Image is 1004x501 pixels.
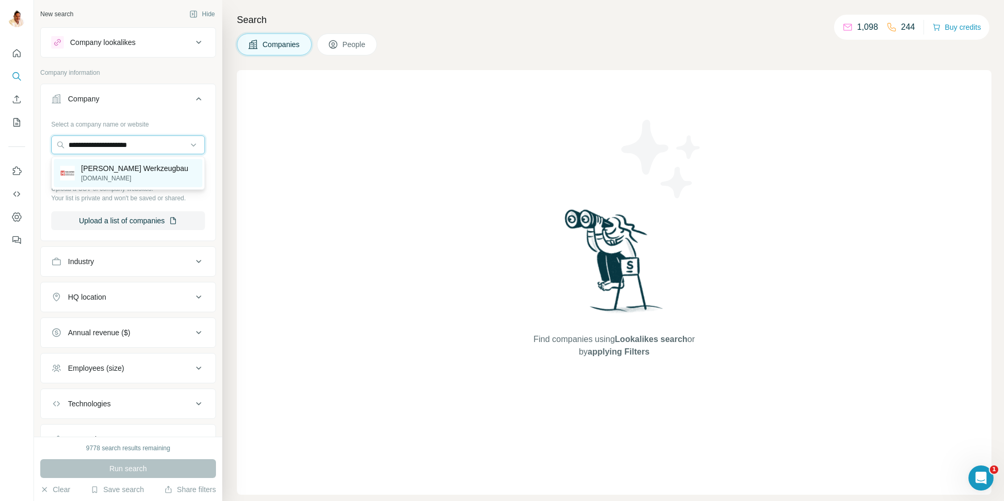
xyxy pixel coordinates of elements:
[182,6,222,22] button: Hide
[164,484,216,495] button: Share filters
[8,162,25,180] button: Use Surfe on LinkedIn
[41,320,215,345] button: Annual revenue ($)
[40,484,70,495] button: Clear
[8,90,25,109] button: Enrich CSV
[90,484,144,495] button: Save search
[41,284,215,310] button: HQ location
[932,20,981,35] button: Buy credits
[68,292,106,302] div: HQ location
[68,434,100,445] div: Keywords
[68,363,124,373] div: Employees (size)
[8,208,25,226] button: Dashboard
[51,116,205,129] div: Select a company name or website
[8,185,25,203] button: Use Surfe API
[615,335,688,344] span: Lookalikes search
[41,391,215,416] button: Technologies
[588,347,649,356] span: applying Filters
[86,443,170,453] div: 9778 search results remaining
[901,21,915,33] p: 244
[40,9,73,19] div: New search
[81,174,188,183] p: [DOMAIN_NAME]
[237,13,991,27] h4: Search
[51,211,205,230] button: Upload a list of companies
[40,68,216,77] p: Company information
[8,231,25,249] button: Feedback
[263,39,301,50] span: Companies
[560,207,669,323] img: Surfe Illustration - Woman searching with binoculars
[41,249,215,274] button: Industry
[8,67,25,86] button: Search
[8,113,25,132] button: My lists
[343,39,367,50] span: People
[8,10,25,27] img: Avatar
[70,37,135,48] div: Company lookalikes
[990,465,998,474] span: 1
[41,427,215,452] button: Keywords
[8,44,25,63] button: Quick start
[968,465,994,491] iframe: Intercom live chat
[68,256,94,267] div: Industry
[857,21,878,33] p: 1,098
[530,333,698,358] span: Find companies using or by
[60,166,75,180] img: Paul Hafner Werkzeugbau
[41,30,215,55] button: Company lookalikes
[68,94,99,104] div: Company
[51,193,205,203] p: Your list is private and won't be saved or shared.
[41,356,215,381] button: Employees (size)
[68,327,130,338] div: Annual revenue ($)
[81,163,188,174] p: [PERSON_NAME] Werkzeugbau
[68,398,111,409] div: Technologies
[614,112,709,206] img: Surfe Illustration - Stars
[41,86,215,116] button: Company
